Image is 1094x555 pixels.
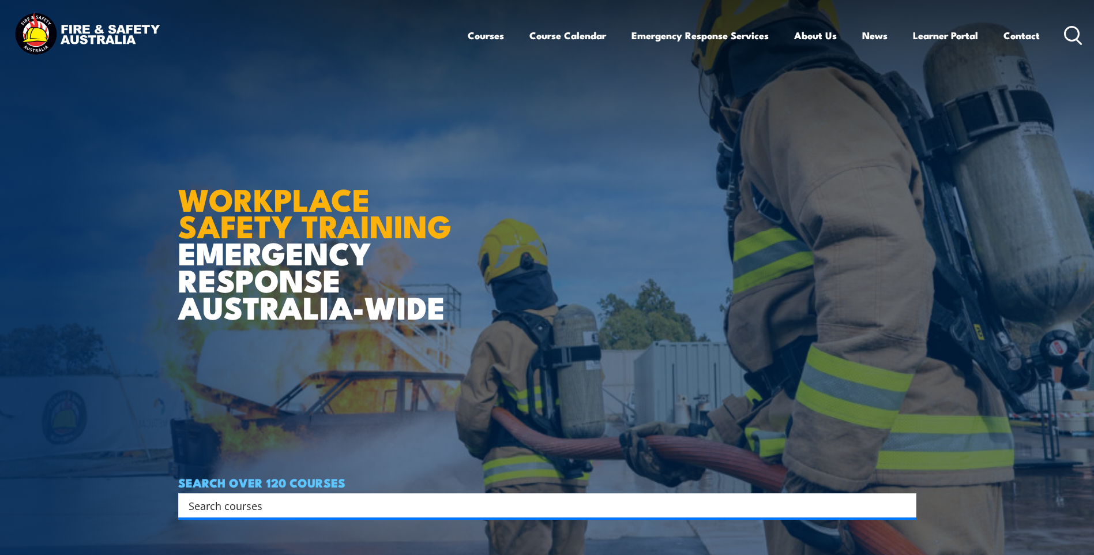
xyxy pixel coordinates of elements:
button: Search magnifier button [896,497,912,513]
a: News [862,20,888,51]
a: Contact [1003,20,1040,51]
a: About Us [794,20,837,51]
a: Learner Portal [913,20,978,51]
form: Search form [191,497,893,513]
h1: EMERGENCY RESPONSE AUSTRALIA-WIDE [178,156,460,320]
a: Course Calendar [529,20,606,51]
strong: WORKPLACE SAFETY TRAINING [178,174,452,249]
a: Emergency Response Services [631,20,769,51]
h4: SEARCH OVER 120 COURSES [178,476,916,489]
input: Search input [189,497,891,514]
a: Courses [468,20,504,51]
